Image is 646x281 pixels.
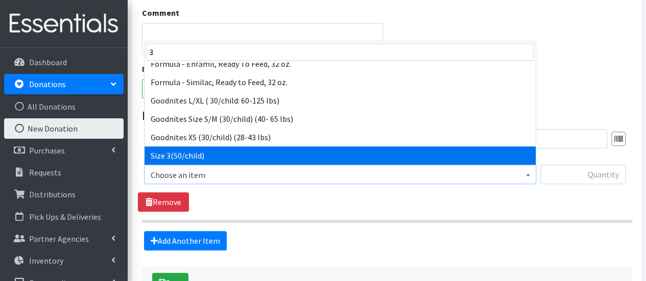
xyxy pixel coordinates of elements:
[142,63,181,75] label: Issued on
[151,168,530,182] span: Choose an item
[145,55,536,73] li: Formula - Enfamil, Ready To Feed, 32 oz.
[145,73,536,91] li: Formula - Similac, Ready to Feed, 32 oz.
[29,212,101,222] p: Pick Ups & Deliveries
[142,7,179,19] label: Comment
[29,79,66,89] p: Donations
[144,165,536,184] span: Choose an item
[4,207,124,227] a: Pick Ups & Deliveries
[540,165,626,184] input: Quantity
[144,231,227,250] a: Add Another Item
[145,146,536,165] li: Size 3(50/child)
[4,162,124,183] a: Requests
[29,234,89,244] p: Partner Agencies
[145,91,536,110] li: Goodnites L/XL ( 30/child: 60-125 lbs)
[29,256,63,266] p: Inventory
[145,110,536,128] li: Goodnites Size S/M (30/child) (40- 65 lbs)
[145,128,536,146] li: Goodnites XS (30/child) (28-43 lbs)
[4,74,124,94] a: Donations
[29,189,76,199] p: Distributions
[4,96,124,117] a: All Donations
[4,228,124,249] a: Partner Agencies
[4,140,124,161] a: Purchases
[4,184,124,205] a: Distributions
[29,57,67,67] p: Dashboard
[29,167,61,177] p: Requests
[4,52,124,72] a: Dashboard
[4,7,124,41] img: HumanEssentials
[29,145,65,156] p: Purchases
[142,107,632,125] legend: Items in this donation
[138,192,189,212] a: Remove
[4,118,124,139] a: New Donation
[4,250,124,271] a: Inventory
